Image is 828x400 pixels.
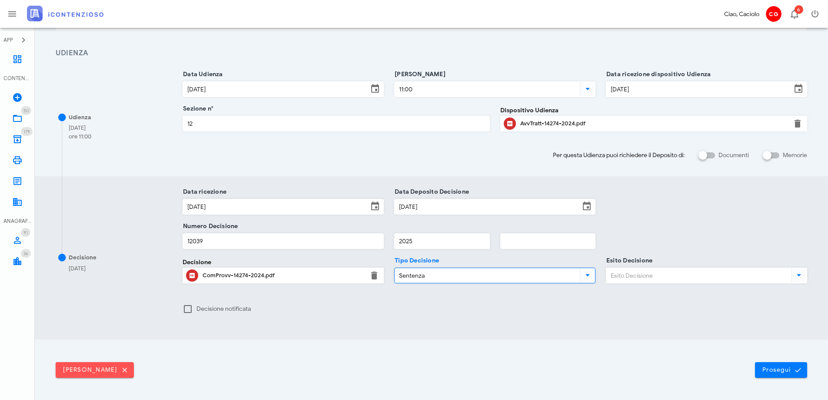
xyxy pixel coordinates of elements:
[183,258,211,267] label: Decisione
[766,6,781,22] span: CG
[500,106,559,115] label: Dispositivo Udienza
[23,230,28,235] span: 91
[520,120,787,127] div: AvvTratt-14274-2024.pdf
[392,188,469,196] label: Data Deposito Decisione
[792,118,803,129] button: Elimina
[180,70,223,79] label: Data Udienza
[520,117,787,131] div: Clicca per aprire un'anteprima del file o scaricarlo
[23,129,30,134] span: 179
[69,253,96,262] div: Decisione
[395,82,578,97] input: Ora Udienza
[183,116,489,131] input: Sezione n°
[69,132,91,141] div: ore 11:00
[27,6,103,21] img: logo-text-2x.png
[606,268,790,283] input: Esito Decisione
[784,3,805,24] button: Distintivo
[21,106,31,115] span: Distintivo
[392,70,446,79] label: [PERSON_NAME]
[183,234,383,249] input: Numero Decisione
[3,74,31,82] div: CONTENZIOSO
[21,249,31,258] span: Distintivo
[63,366,127,374] span: [PERSON_NAME]
[395,268,578,283] input: Tipo Decisione
[21,127,33,136] span: Distintivo
[762,366,800,374] span: Prosegui
[553,151,685,160] span: Per questa Udienza puoi richiedere il Deposito di:
[604,70,711,79] label: Data ricezione dispositivo Udienza
[56,362,134,378] button: [PERSON_NAME]
[724,10,759,19] div: Ciao, Caciolo
[203,272,364,279] div: ComProvv-14274-2024.pdf
[763,3,784,24] button: CG
[180,104,213,113] label: Sezione n°
[69,265,86,272] span: [DATE]
[783,151,807,160] label: Memorie
[203,269,364,282] div: Clicca per aprire un'anteprima del file o scaricarlo
[369,270,379,281] button: Elimina
[56,48,807,59] h3: Udienza
[795,5,803,14] span: Distintivo
[718,151,749,160] label: Documenti
[186,269,198,282] button: Clicca per aprire un'anteprima del file o scaricarlo
[504,118,516,130] button: Clicca per aprire un'anteprima del file o scaricarlo
[604,256,652,265] label: Esito Decisione
[755,362,807,378] button: Prosegui
[180,222,238,231] label: Numero Decisione
[196,305,384,313] label: Decisione notificata
[23,108,29,114] span: 50
[69,113,91,122] div: Udienza
[392,256,439,265] label: Tipo Decisione
[23,251,28,256] span: 36
[69,124,91,132] div: [DATE]
[3,217,31,225] div: ANAGRAFICA
[21,228,30,237] span: Distintivo
[180,188,226,196] label: Data ricezione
